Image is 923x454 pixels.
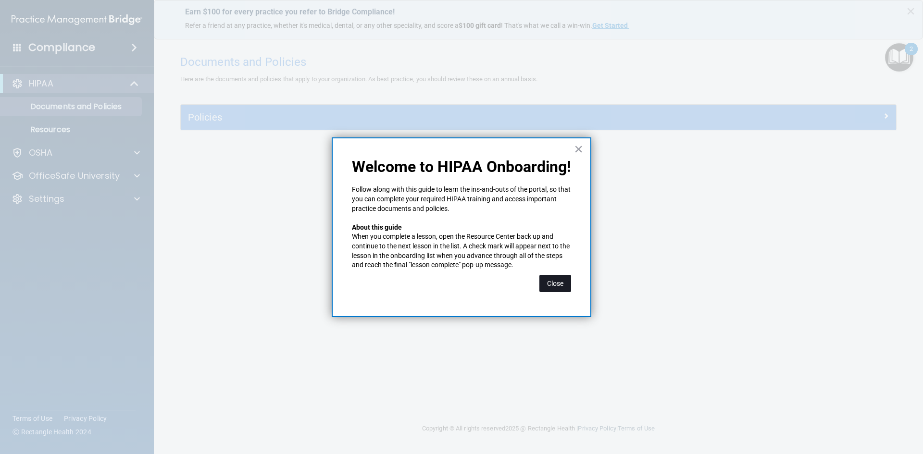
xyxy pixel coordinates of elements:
[352,158,571,176] p: Welcome to HIPAA Onboarding!
[574,141,583,157] button: Close
[352,223,402,231] strong: About this guide
[352,232,571,270] p: When you complete a lesson, open the Resource Center back up and continue to the next lesson in t...
[539,275,571,292] button: Close
[352,185,571,213] p: Follow along with this guide to learn the ins-and-outs of the portal, so that you can complete yo...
